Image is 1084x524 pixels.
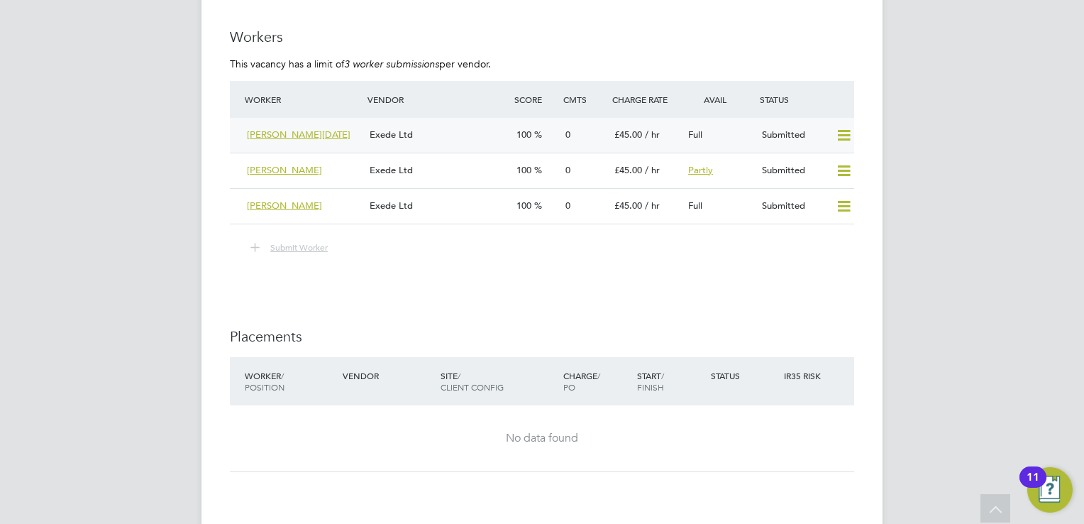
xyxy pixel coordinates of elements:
[645,164,660,176] span: / hr
[563,370,600,393] span: / PO
[245,370,284,393] span: / Position
[756,159,830,182] div: Submitted
[441,370,504,393] span: / Client Config
[614,129,642,141] span: £45.00
[370,164,413,176] span: Exede Ltd
[240,239,339,257] button: Submit Worker
[244,431,840,446] div: No data found
[637,370,664,393] span: / Finish
[370,200,413,212] span: Exede Ltd
[565,129,570,141] span: 0
[230,327,854,346] h3: Placements
[560,363,634,400] div: Charge
[247,164,322,176] span: [PERSON_NAME]
[645,200,660,212] span: / hr
[230,28,854,46] h3: Workers
[756,195,830,218] div: Submitted
[565,200,570,212] span: 0
[614,200,642,212] span: £45.00
[516,164,531,176] span: 100
[247,200,322,212] span: [PERSON_NAME]
[780,363,829,388] div: IR35 Risk
[270,241,328,253] span: Submit Worker
[230,58,854,70] p: This vacancy has a limit of per vendor.
[609,87,682,112] div: Charge Rate
[682,87,756,112] div: Avail
[247,129,350,141] span: [PERSON_NAME][DATE]
[241,87,364,112] div: Worker
[1027,477,1039,496] div: 11
[688,129,702,141] span: Full
[437,363,560,400] div: Site
[614,164,642,176] span: £45.00
[516,200,531,212] span: 100
[688,164,713,176] span: Partly
[370,129,413,141] span: Exede Ltd
[339,363,437,388] div: Vendor
[560,87,609,112] div: Cmts
[511,87,560,112] div: Score
[516,129,531,141] span: 100
[756,124,830,147] div: Submitted
[756,87,854,112] div: Status
[634,363,707,400] div: Start
[344,58,439,70] em: 3 worker submissions
[707,363,781,388] div: Status
[565,164,570,176] span: 0
[645,129,660,141] span: / hr
[1027,467,1073,513] button: Open Resource Center, 11 new notifications
[241,363,339,400] div: Worker
[364,87,511,112] div: Vendor
[688,200,702,212] span: Full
